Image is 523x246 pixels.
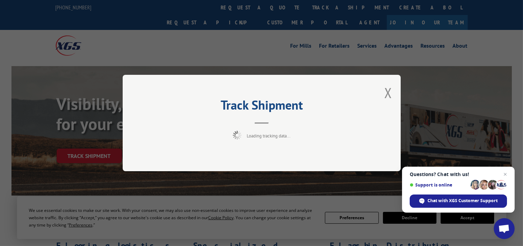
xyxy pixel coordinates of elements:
h2: Track Shipment [157,100,366,113]
div: Chat with XGS Customer Support [410,195,507,208]
span: Support is online [410,182,468,188]
span: Chat with XGS Customer Support [428,198,498,204]
span: Loading tracking data... [247,133,291,139]
button: Close modal [384,84,392,102]
span: Close chat [501,170,509,178]
img: xgs-loading [233,131,242,140]
div: Open chat [494,218,515,239]
span: Questions? Chat with us! [410,172,507,177]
